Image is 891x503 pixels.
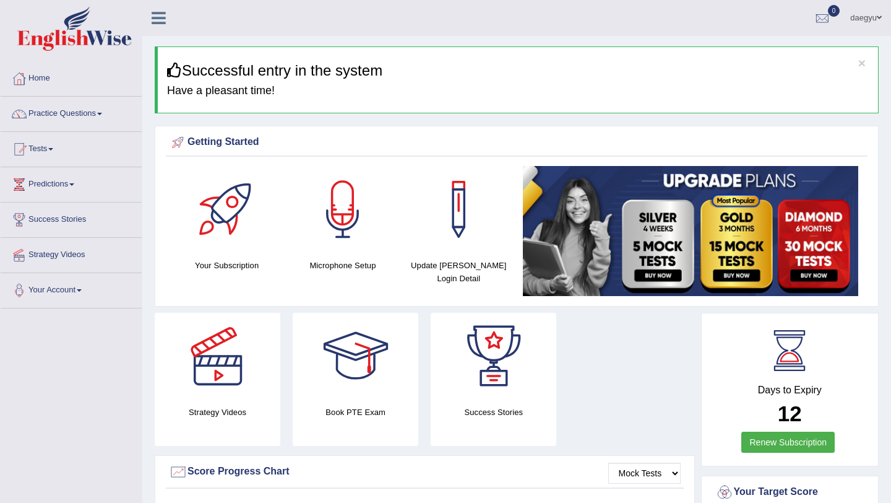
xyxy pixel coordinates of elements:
[293,406,418,419] h4: Book PTE Exam
[155,406,280,419] h4: Strategy Videos
[858,56,866,69] button: ×
[167,63,869,79] h3: Successful entry in the system
[1,61,142,92] a: Home
[1,203,142,234] a: Success Stories
[1,132,142,163] a: Tests
[715,385,865,396] h4: Days to Expiry
[175,259,278,272] h4: Your Subscription
[291,259,394,272] h4: Microphone Setup
[1,273,142,304] a: Your Account
[715,483,865,502] div: Your Target Score
[778,401,802,426] b: 12
[523,166,858,296] img: small5.jpg
[407,259,510,285] h4: Update [PERSON_NAME] Login Detail
[1,97,142,128] a: Practice Questions
[828,5,840,17] span: 0
[169,133,864,152] div: Getting Started
[1,167,142,198] a: Predictions
[431,406,556,419] h4: Success Stories
[169,463,681,481] div: Score Progress Chart
[167,85,869,97] h4: Have a pleasant time!
[741,432,835,453] a: Renew Subscription
[1,238,142,269] a: Strategy Videos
